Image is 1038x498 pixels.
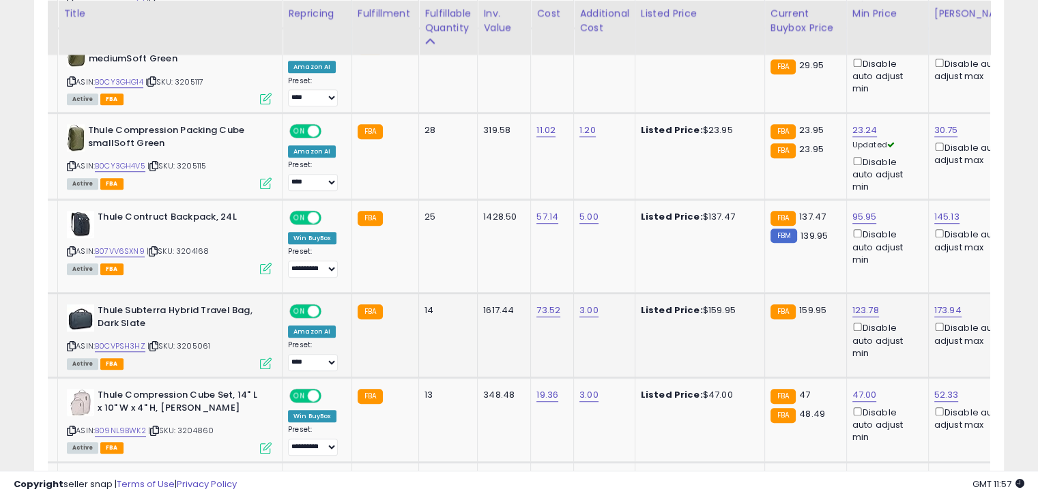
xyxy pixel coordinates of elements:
[145,76,203,87] span: | SKU: 3205117
[291,126,308,137] span: ON
[483,124,520,136] div: 319.58
[288,145,336,158] div: Amazon AI
[291,306,308,317] span: ON
[852,320,918,360] div: Disable auto adjust min
[67,442,98,454] span: All listings currently available for purchase on Amazon
[288,76,341,107] div: Preset:
[177,478,237,490] a: Privacy Policy
[100,178,124,190] span: FBA
[147,246,209,257] span: | SKU: 3204168
[63,7,276,21] div: Title
[67,40,272,103] div: ASIN:
[95,425,146,437] a: B09NL9BWK2
[770,304,796,319] small: FBA
[934,388,959,402] a: 52.33
[14,478,237,491] div: seller snap | |
[770,59,796,74] small: FBA
[358,389,383,404] small: FBA
[424,389,467,401] div: 13
[852,139,895,150] span: Updated
[67,304,272,368] div: ASIN:
[67,304,94,332] img: 31qt28G9BhL._SL40_.jpg
[483,389,520,401] div: 348.48
[799,388,810,401] span: 47
[852,304,879,317] a: 123.78
[291,390,308,402] span: ON
[288,410,336,422] div: Win BuyBox
[288,340,341,371] div: Preset:
[852,154,918,194] div: Disable auto adjust min
[67,211,272,273] div: ASIN:
[641,211,754,223] div: $137.47
[770,143,796,158] small: FBA
[288,7,346,21] div: Repricing
[98,211,263,227] b: Thule Contruct Backpack, 24L
[100,263,124,275] span: FBA
[14,478,63,490] strong: Copyright
[288,232,336,244] div: Win BuyBox
[852,7,923,21] div: Min Price
[98,389,263,418] b: Thule Compression Cube Set, 14" L x 10" W x 4" H, [PERSON_NAME]
[288,160,341,191] div: Preset:
[88,124,254,153] b: Thule Compression Packing Cube smallSoft Green
[291,212,308,224] span: ON
[641,124,754,136] div: $23.95
[100,93,124,105] span: FBA
[641,388,703,401] b: Listed Price:
[852,405,918,444] div: Disable auto adjust min
[67,358,98,370] span: All listings currently available for purchase on Amazon
[288,61,336,73] div: Amazon AI
[288,247,341,278] div: Preset:
[100,442,124,454] span: FBA
[934,123,958,137] a: 30.75
[770,7,841,35] div: Current Buybox Price
[579,123,596,137] a: 1.20
[641,389,754,401] div: $47.00
[641,304,754,317] div: $159.95
[770,124,796,139] small: FBA
[536,123,556,137] a: 11.02
[934,320,1011,347] div: Disable auto adjust max
[288,425,341,456] div: Preset:
[536,388,558,402] a: 19.36
[641,210,703,223] b: Listed Price:
[67,124,85,151] img: 41bK0FYndJL._SL40_.jpg
[579,388,599,402] a: 3.00
[67,389,94,416] img: 310ndXrVB0L._SL40_.jpg
[424,211,467,223] div: 25
[67,93,98,105] span: All listings currently available for purchase on Amazon
[67,389,272,452] div: ASIN:
[934,210,960,224] a: 145.13
[358,124,383,139] small: FBA
[536,304,560,317] a: 73.52
[852,226,918,266] div: Disable auto adjust min
[358,211,383,226] small: FBA
[934,304,962,317] a: 173.94
[424,124,467,136] div: 28
[852,56,918,96] div: Disable auto adjust min
[641,123,703,136] b: Listed Price:
[319,306,341,317] span: OFF
[852,123,878,137] a: 23.24
[148,425,214,436] span: | SKU: 3204860
[934,226,1011,253] div: Disable auto adjust max
[799,304,826,317] span: 159.95
[358,7,413,21] div: Fulfillment
[98,304,263,333] b: Thule Subterra Hybrid Travel Bag, Dark Slate
[972,478,1024,490] span: 2025-08-15 11:57 GMT
[799,210,826,223] span: 137.47
[95,340,145,352] a: B0CVPSH3HZ
[579,304,599,317] a: 3.00
[536,7,568,21] div: Cost
[579,7,629,35] div: Additional Cost
[117,478,175,490] a: Terms of Use
[319,126,341,137] span: OFF
[147,160,206,171] span: | SKU: 3205115
[770,211,796,226] small: FBA
[424,7,472,35] div: Fulfillable Quantity
[288,325,336,338] div: Amazon AI
[799,407,825,420] span: 48.49
[934,405,1011,431] div: Disable auto adjust max
[100,358,124,370] span: FBA
[770,389,796,404] small: FBA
